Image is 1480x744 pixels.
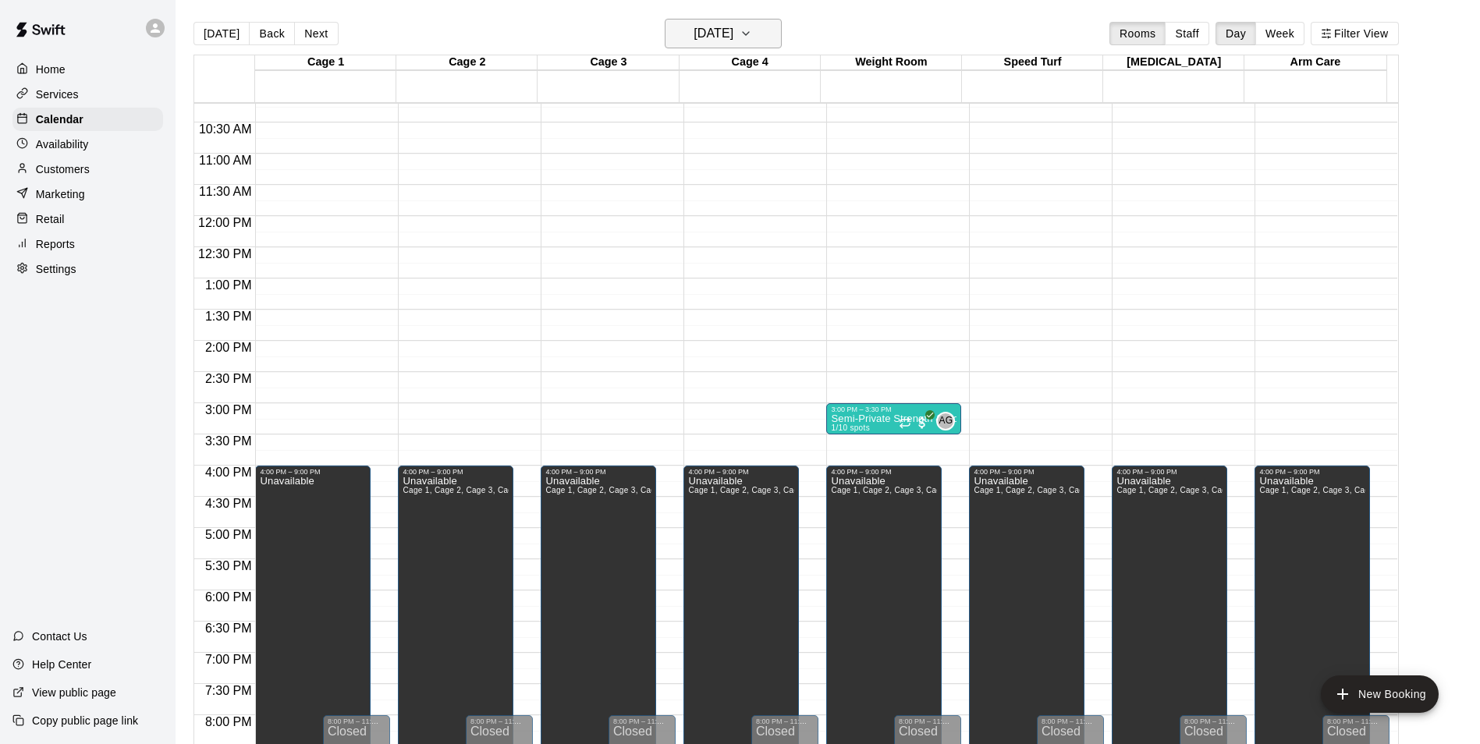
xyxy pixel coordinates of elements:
span: Cage 1, Cage 2, Cage 3, Cage 4, Weight Room, Speed Turf, Arm Care, [MEDICAL_DATA] [545,486,878,494]
div: Cage 1 [255,55,396,70]
div: 4:00 PM – 9:00 PM [831,468,936,476]
button: [DATE] [665,19,782,48]
span: 4:30 PM [201,497,256,510]
span: 11:30 AM [195,185,256,198]
p: Contact Us [32,629,87,644]
span: 1:30 PM [201,310,256,323]
h6: [DATE] [694,23,733,44]
span: Cage 1, Cage 2, Cage 3, Cage 4, Weight Room, Speed Turf, Arm Care, [MEDICAL_DATA] [831,486,1164,494]
div: Speed Turf [962,55,1103,70]
span: 3:00 PM [201,403,256,416]
span: Cage 1, Cage 2, Cage 3, Cage 4, Weight Room, Speed Turf, Arm Care, [MEDICAL_DATA] [403,486,736,494]
button: Next [294,22,338,45]
button: Filter View [1311,22,1398,45]
div: 8:00 PM – 11:59 PM [899,717,957,725]
span: 2:00 PM [201,341,256,354]
div: 4:00 PM – 9:00 PM [260,468,365,476]
a: Marketing [12,182,163,206]
div: 8:00 PM – 11:59 PM [1184,717,1243,725]
span: 4:00 PM [201,466,256,479]
div: 8:00 PM – 11:59 PM [328,717,386,725]
a: Customers [12,158,163,181]
p: Calendar [36,112,83,127]
span: 6:30 PM [201,622,256,635]
span: 1/10 spots filled [831,423,869,432]
div: 4:00 PM – 9:00 PM [688,468,793,476]
span: 11:00 AM [195,154,256,167]
a: Calendar [12,108,163,131]
span: 12:30 PM [194,247,255,260]
div: 8:00 PM – 11:59 PM [470,717,529,725]
span: 6:00 PM [201,590,256,604]
div: Alex Gett [936,412,955,430]
button: Day [1216,22,1256,45]
div: Arm Care [1244,55,1386,70]
span: Alex Gett [942,412,955,430]
span: 5:00 PM [201,528,256,541]
a: Retail [12,207,163,231]
span: 7:00 PM [201,653,256,666]
p: Marketing [36,186,85,202]
div: 4:00 PM – 9:00 PM [974,468,1079,476]
span: Cage 1, Cage 2, Cage 3, Cage 4, Weight Room, Speed Turf, Arm Care, [MEDICAL_DATA] [974,486,1307,494]
div: [MEDICAL_DATA] [1103,55,1244,70]
span: 3:30 PM [201,434,256,448]
p: View public page [32,685,116,700]
span: 2:30 PM [201,372,256,385]
span: 12:00 PM [194,216,255,229]
span: 1:00 PM [201,278,256,292]
span: Cage 1, Cage 2, Cage 3, Cage 4, Weight Room, Speed Turf, Arm Care, [MEDICAL_DATA] [688,486,1021,494]
div: Cage 4 [680,55,821,70]
span: 8:00 PM [201,715,256,728]
a: Reports [12,232,163,256]
a: Home [12,58,163,81]
a: Availability [12,133,163,156]
div: 3:00 PM – 3:30 PM: Semi-Private Strength & Conditioning [826,403,961,434]
span: All customers have paid [914,415,930,430]
p: Availability [36,136,89,152]
div: 4:00 PM – 9:00 PM [403,468,508,476]
div: 4:00 PM – 9:00 PM [1116,468,1222,476]
div: 8:00 PM – 11:59 PM [756,717,815,725]
div: 8:00 PM – 11:59 PM [1042,717,1100,725]
div: 8:00 PM – 11:59 PM [613,717,672,725]
p: Settings [36,261,76,277]
button: add [1321,675,1439,713]
p: Help Center [32,657,91,672]
span: AG [939,413,953,429]
span: Cage 1, Cage 2, Cage 3, Cage 4, Weight Room, Speed Turf, Arm Care, [MEDICAL_DATA] [1116,486,1450,494]
p: Customers [36,161,90,177]
span: 10:30 AM [195,122,256,136]
div: 4:00 PM – 9:00 PM [545,468,651,476]
a: Settings [12,257,163,281]
div: 4:00 PM – 9:00 PM [1259,468,1365,476]
div: 3:00 PM – 3:30 PM [831,406,956,413]
button: Staff [1165,22,1209,45]
p: Copy public page link [32,713,138,728]
p: Services [36,87,79,102]
a: Services [12,83,163,106]
span: Recurring event [899,416,911,429]
div: Weight Room [821,55,962,70]
p: Retail [36,211,65,227]
p: Reports [36,236,75,252]
div: Cage 3 [538,55,679,70]
button: Back [249,22,295,45]
span: 7:30 PM [201,684,256,697]
div: 8:00 PM – 11:59 PM [1327,717,1386,725]
div: Cage 2 [396,55,538,70]
button: [DATE] [193,22,250,45]
button: Week [1255,22,1304,45]
p: Home [36,62,66,77]
span: 5:30 PM [201,559,256,572]
button: Rooms [1109,22,1166,45]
